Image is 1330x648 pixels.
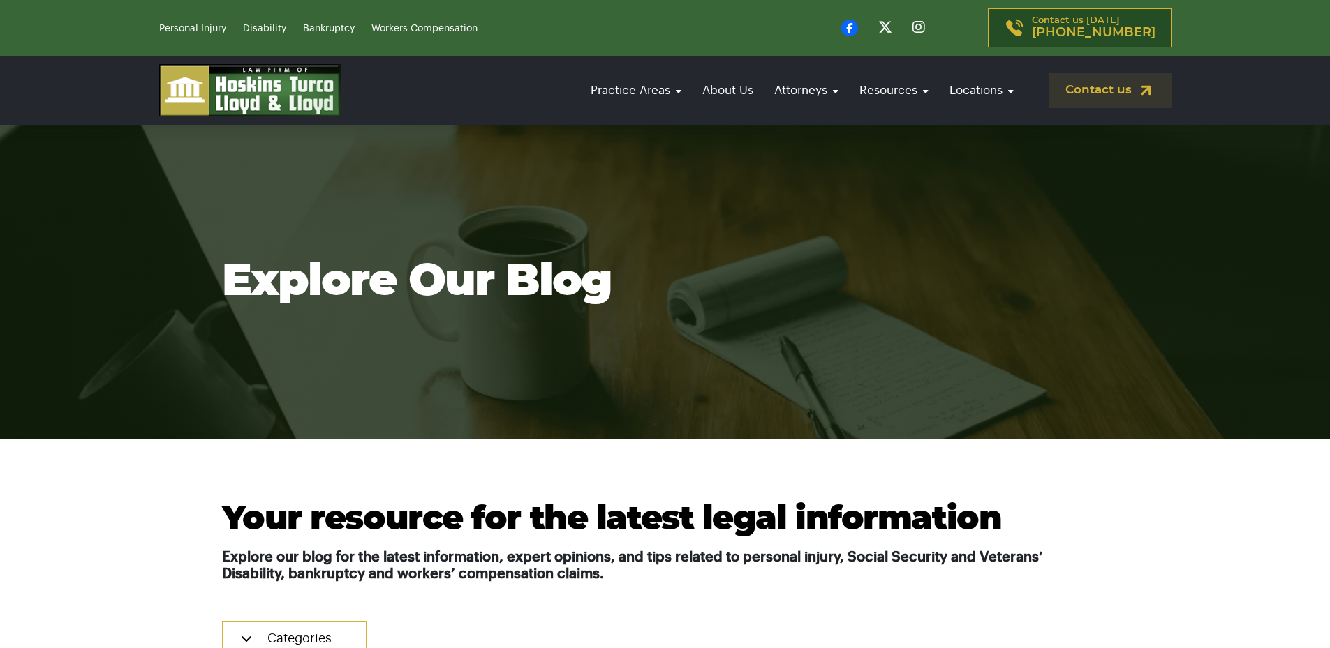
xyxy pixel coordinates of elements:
p: Contact us [DATE] [1032,16,1155,40]
img: logo [159,64,341,116]
a: Bankruptcy [303,24,355,33]
a: Disability [243,24,286,33]
a: Contact us [1049,73,1172,108]
a: Personal Injury [159,24,226,33]
a: About Us [695,70,760,110]
a: Locations [943,70,1021,110]
h2: Your resource for the latest legal information [222,502,1109,538]
a: Workers Compensation [371,24,478,33]
h1: Explore Our Blog [222,257,1109,306]
a: Practice Areas [584,70,688,110]
h5: Explore our blog for the latest information, expert opinions, and tips related to personal injury... [222,549,1109,582]
a: Resources [852,70,936,110]
span: Categories [267,632,332,645]
a: Attorneys [767,70,845,110]
span: [PHONE_NUMBER] [1032,26,1155,40]
a: Contact us [DATE][PHONE_NUMBER] [988,8,1172,47]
